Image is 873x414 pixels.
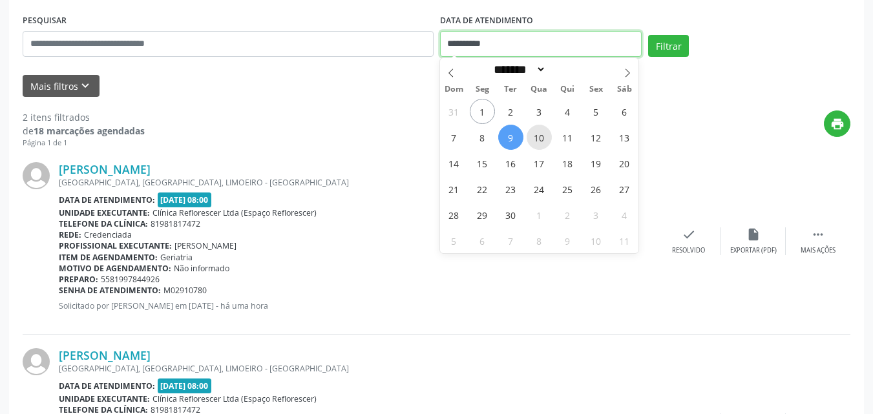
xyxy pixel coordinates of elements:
span: Dom [440,85,468,94]
span: Setembro 20, 2025 [612,150,637,176]
strong: 18 marcações agendadas [34,125,145,137]
span: Sáb [610,85,638,94]
span: 81981817472 [151,218,200,229]
a: [PERSON_NAME] [59,162,151,176]
i: check [682,227,696,242]
div: Mais ações [801,246,836,255]
span: [DATE] 08:00 [158,378,212,393]
b: Rede: [59,229,81,240]
span: Setembro 5, 2025 [584,99,609,124]
span: Setembro 19, 2025 [584,150,609,176]
span: Outubro 3, 2025 [584,202,609,227]
div: Exportar (PDF) [730,246,777,255]
span: Setembro 24, 2025 [527,176,552,202]
span: Setembro 7, 2025 [441,125,467,150]
span: Outubro 1, 2025 [527,202,552,227]
span: Outubro 2, 2025 [555,202,580,227]
span: Outubro 8, 2025 [527,228,552,253]
span: Setembro 22, 2025 [470,176,495,202]
span: 5581997844926 [101,274,160,285]
div: Página 1 de 1 [23,138,145,149]
span: Outubro 6, 2025 [470,228,495,253]
b: Item de agendamento: [59,252,158,263]
span: Setembro 21, 2025 [441,176,467,202]
span: Outubro 4, 2025 [612,202,637,227]
i: print [830,117,845,131]
button: Filtrar [648,35,689,57]
b: Motivo de agendamento: [59,263,171,274]
i:  [811,227,825,242]
span: Setembro 12, 2025 [584,125,609,150]
span: Setembro 16, 2025 [498,150,523,176]
a: [PERSON_NAME] [59,348,151,362]
span: Setembro 10, 2025 [527,125,552,150]
span: Setembro 13, 2025 [612,125,637,150]
span: Setembro 9, 2025 [498,125,523,150]
span: Credenciada [84,229,132,240]
span: Setembro 4, 2025 [555,99,580,124]
span: Setembro 25, 2025 [555,176,580,202]
b: Preparo: [59,274,98,285]
b: Unidade executante: [59,393,150,404]
span: Outubro 11, 2025 [612,228,637,253]
img: img [23,348,50,375]
span: Setembro 1, 2025 [470,99,495,124]
span: Setembro 17, 2025 [527,150,552,176]
img: img [23,162,50,189]
span: Outubro 10, 2025 [584,228,609,253]
span: Setembro 14, 2025 [441,150,467,176]
span: [PERSON_NAME] [174,240,237,251]
span: Outubro 9, 2025 [555,228,580,253]
button: print [824,110,850,137]
span: Setembro 23, 2025 [498,176,523,202]
label: DATA DE ATENDIMENTO [440,11,533,31]
span: Clínica Reflorescer Ltda (Espaço Reflorescer) [153,393,317,404]
span: Setembro 28, 2025 [441,202,467,227]
b: Data de atendimento: [59,194,155,205]
b: Unidade executante: [59,207,150,218]
span: Setembro 26, 2025 [584,176,609,202]
button: Mais filtroskeyboard_arrow_down [23,75,100,98]
span: Não informado [174,263,229,274]
div: [GEOGRAPHIC_DATA], [GEOGRAPHIC_DATA], LIMOEIRO - [GEOGRAPHIC_DATA] [59,363,657,374]
span: Clínica Reflorescer Ltda (Espaço Reflorescer) [153,207,317,218]
span: Setembro 29, 2025 [470,202,495,227]
i: insert_drive_file [746,227,761,242]
b: Telefone da clínica: [59,218,148,229]
span: Seg [468,85,496,94]
div: [GEOGRAPHIC_DATA], [GEOGRAPHIC_DATA], LIMOEIRO - [GEOGRAPHIC_DATA] [59,177,657,188]
select: Month [490,63,547,76]
span: Qui [553,85,582,94]
span: Setembro 3, 2025 [527,99,552,124]
b: Profissional executante: [59,240,172,251]
div: de [23,124,145,138]
b: Data de atendimento: [59,380,155,391]
i: keyboard_arrow_down [78,79,92,93]
div: 2 itens filtrados [23,110,145,124]
span: Sex [582,85,610,94]
span: Ter [496,85,525,94]
span: Setembro 8, 2025 [470,125,495,150]
span: Geriatria [160,252,193,263]
span: Setembro 6, 2025 [612,99,637,124]
span: Setembro 15, 2025 [470,150,495,176]
span: Setembro 18, 2025 [555,150,580,176]
span: [DATE] 08:00 [158,192,212,207]
span: Setembro 30, 2025 [498,202,523,227]
span: Agosto 31, 2025 [441,99,467,124]
span: Setembro 27, 2025 [612,176,637,202]
b: Senha de atendimento: [59,285,161,296]
span: Outubro 5, 2025 [441,228,467,253]
span: Qua [525,85,553,94]
span: M02910780 [163,285,207,296]
span: Setembro 2, 2025 [498,99,523,124]
span: Outubro 7, 2025 [498,228,523,253]
span: Setembro 11, 2025 [555,125,580,150]
label: PESQUISAR [23,11,67,31]
p: Solicitado por [PERSON_NAME] em [DATE] - há uma hora [59,300,657,311]
input: Year [546,63,589,76]
div: Resolvido [672,246,705,255]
